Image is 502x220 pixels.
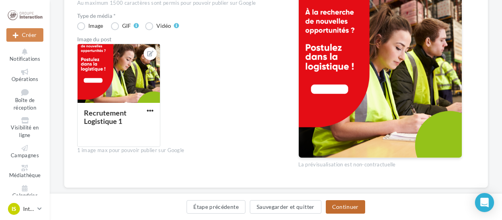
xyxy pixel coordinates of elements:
[9,172,41,178] span: Médiathèque
[6,28,43,42] button: Créer
[23,205,34,213] p: Interaction ST ETIENNE
[84,108,126,125] div: Recrutement Logistique 1
[88,23,103,29] div: Image
[12,205,16,213] span: IS
[6,143,43,160] a: Campagnes
[6,28,43,42] div: Nouvelle campagne
[10,56,40,62] span: Notifications
[77,37,286,42] div: Image du post
[12,192,37,199] span: Calendrier
[122,23,131,29] div: GIF
[6,163,43,180] a: Médiathèque
[6,183,43,201] a: Calendrier
[298,158,462,168] div: La prévisualisation est non-contractuelle
[12,76,38,82] span: Opérations
[11,152,39,158] span: Campagnes
[14,97,36,111] span: Boîte de réception
[77,147,286,154] div: 1 image max pour pouvoir publier sur Google
[326,200,365,214] button: Continuer
[187,200,245,214] button: Étape précédente
[6,67,43,84] a: Opérations
[156,23,171,29] div: Vidéo
[6,47,43,64] button: Notifications
[250,200,321,214] button: Sauvegarder et quitter
[11,125,39,139] span: Visibilité en ligne
[6,116,43,140] a: Visibilité en ligne
[475,193,494,212] div: Open Intercom Messenger
[77,13,286,19] label: Type de média *
[6,201,43,216] a: IS Interaction ST ETIENNE
[6,87,43,112] a: Boîte de réception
